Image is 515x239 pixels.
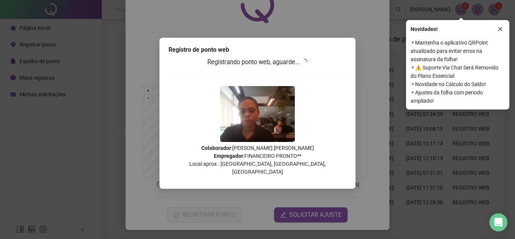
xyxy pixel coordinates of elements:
span: loading [301,58,308,65]
div: Registro de ponto web [169,45,346,54]
span: ⚬ ⚠️ Suporte Via Chat Será Removido do Plano Essencial [411,63,505,80]
strong: Colaborador [201,145,231,151]
span: ⚬ Ajustes da folha com período ampliado! [411,88,505,105]
p: : [PERSON_NAME] [PERSON_NAME] : FINANCEIRO PRONTO** Local aprox.: [GEOGRAPHIC_DATA], [GEOGRAPHIC_... [169,144,346,176]
span: ⚬ Novidade no Cálculo do Saldo! [411,80,505,88]
span: ⚬ Mantenha o aplicativo QRPoint atualizado para evitar erros na assinatura da folha! [411,39,505,63]
span: close [498,26,503,32]
div: Open Intercom Messenger [489,213,507,231]
img: 2Q== [220,86,295,142]
span: Novidades ! [411,25,438,33]
h3: Registrando ponto web, aguarde... [169,57,346,67]
strong: Empregador [214,153,243,159]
